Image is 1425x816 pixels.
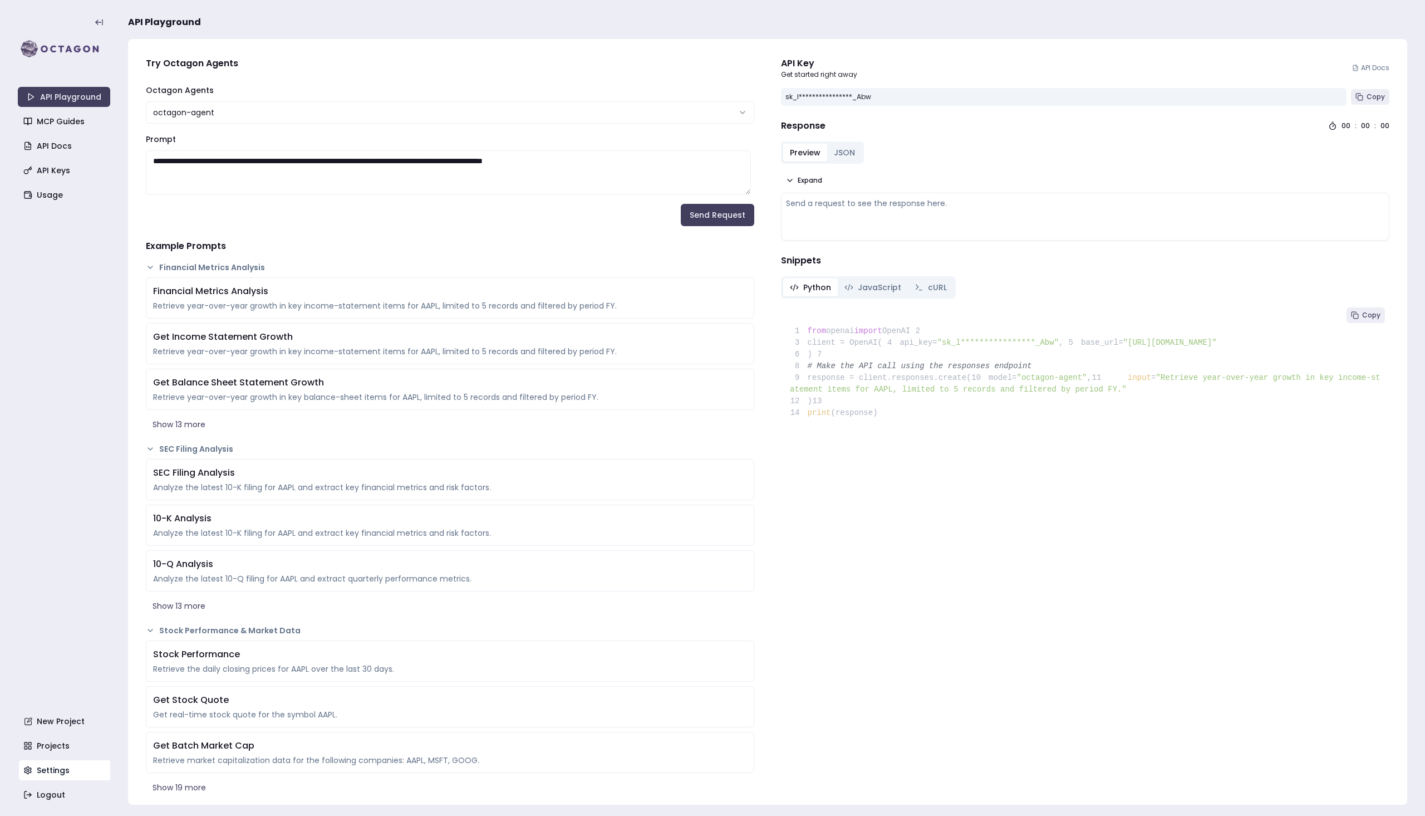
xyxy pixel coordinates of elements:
div: Retrieve year-over-year growth in key income-statement items for AAPL, limited to 5 records and f... [153,300,747,311]
h4: Try Octagon Agents [146,57,754,70]
span: 9 [790,372,808,384]
label: Prompt [146,134,176,145]
span: 1 [790,325,808,337]
div: Retrieve year-over-year growth in key income-statement items for AAPL, limited to 5 records and f... [153,346,747,357]
p: Get started right away [781,70,857,79]
a: API Docs [19,136,111,156]
div: Get Income Statement Growth [153,330,747,344]
button: Expand [781,173,827,188]
button: Preview [783,144,827,162]
div: : [1355,121,1357,130]
span: api_key= [900,338,937,347]
a: API Keys [19,160,111,180]
span: 8 [790,360,808,372]
a: API Docs [1352,63,1389,72]
a: Logout [19,785,111,805]
span: 14 [790,407,808,419]
div: Financial Metrics Analysis [153,285,747,298]
button: Copy [1347,307,1385,323]
span: from [808,326,827,335]
span: "octagon-agent" [1016,373,1087,382]
div: Retrieve the daily closing prices for AAPL over the last 30 days. [153,663,747,675]
label: Octagon Agents [146,85,214,96]
span: 7 [812,349,830,360]
div: Get real-time stock quote for the symbol AAPL. [153,709,747,720]
a: New Project [19,711,111,731]
span: Copy [1367,92,1385,101]
h4: Snippets [781,254,1389,267]
span: 3 [790,337,808,349]
span: 6 [790,349,808,360]
div: 10-Q Analysis [153,558,747,571]
a: Usage [19,185,111,205]
span: , [1059,338,1063,347]
span: response = client.responses.create( [790,373,971,382]
button: Show 13 more [146,596,754,616]
span: OpenAI [882,326,910,335]
button: Copy [1351,89,1389,105]
span: 2 [910,325,928,337]
div: Analyze the latest 10-Q filing for AAPL and extract quarterly performance metrics. [153,573,747,584]
span: = [1151,373,1156,382]
a: Projects [19,736,111,756]
span: 11 [1092,372,1109,384]
h4: Response [781,119,825,133]
span: base_url= [1081,338,1123,347]
span: "[URL][DOMAIN_NAME]" [1123,338,1217,347]
div: Stock Performance [153,648,747,661]
button: Show 13 more [146,414,754,434]
button: Send Request [681,204,754,226]
span: # Make the API call using the responses endpoint [808,361,1032,370]
div: API Key [781,57,857,70]
span: (response) [831,408,878,417]
div: 00 [1361,121,1370,130]
span: 4 [882,337,900,349]
div: Get Balance Sheet Statement Growth [153,376,747,389]
button: SEC Filing Analysis [146,443,754,455]
span: 10 [971,372,989,384]
div: Analyze the latest 10-K filing for AAPL and extract key financial metrics and risk factors. [153,482,747,493]
img: logo-rect-yK7x_WSZ.svg [18,38,110,60]
span: import [854,326,882,335]
span: openai [826,326,854,335]
span: 13 [812,395,830,407]
div: 10-K Analysis [153,512,747,525]
span: Expand [798,176,822,185]
a: Settings [19,760,111,780]
span: 5 [1063,337,1081,349]
div: 00 [1380,121,1389,130]
button: Financial Metrics Analysis [146,262,754,273]
div: Retrieve market capitalization data for the following companies: AAPL, MSFT, GOOG. [153,755,747,766]
span: ) [790,397,812,405]
div: Retrieve year-over-year growth in key balance-sheet items for AAPL, limited to 5 records and filt... [153,392,747,403]
div: Get Stock Quote [153,693,747,707]
span: 12 [790,395,808,407]
span: JavaScript [858,282,901,293]
div: SEC Filing Analysis [153,466,747,480]
a: MCP Guides [19,111,111,131]
span: client = OpenAI( [790,338,882,347]
span: print [808,408,831,417]
a: API Playground [18,87,110,107]
span: ) [790,350,812,359]
span: input [1128,373,1151,382]
span: Python [803,282,831,293]
button: JSON [827,144,862,162]
div: Get Batch Market Cap [153,739,747,753]
button: Stock Performance & Market Data [146,625,754,636]
span: , [1087,373,1092,382]
span: model= [989,373,1016,382]
div: Send a request to see the response here. [786,198,1384,209]
span: API Playground [128,16,201,29]
span: cURL [928,282,947,293]
button: Show 19 more [146,778,754,798]
div: 00 [1342,121,1350,130]
div: Analyze the latest 10-K filing for AAPL and extract key financial metrics and risk factors. [153,527,747,539]
h4: Example Prompts [146,240,754,253]
div: : [1374,121,1376,130]
span: Copy [1362,311,1380,320]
